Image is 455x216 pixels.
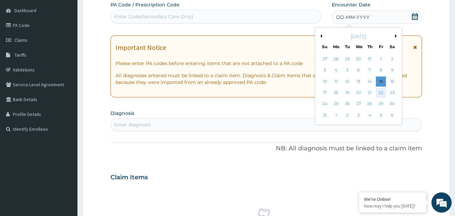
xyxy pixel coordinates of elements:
img: d_794563401_company_1708531726252_794563401 [12,34,27,51]
div: Choose Friday, August 22nd, 2025 [376,88,386,98]
div: Choose Friday, August 29th, 2025 [376,99,386,109]
div: Choose Friday, August 1st, 2025 [376,54,386,64]
span: We're online! [39,65,93,133]
div: Choose Sunday, August 24th, 2025 [320,99,330,109]
div: Th [367,44,373,50]
p: How may I help you today? [364,203,421,209]
div: Choose Tuesday, August 5th, 2025 [343,65,353,75]
div: Choose Wednesday, August 13th, 2025 [354,76,364,87]
div: Choose Monday, August 18th, 2025 [331,88,341,98]
div: Su [322,44,328,50]
p: All diagnoses entered must be linked to a claim item. Diagnosis & Claim Items that are visible bu... [116,72,417,86]
div: Choose Tuesday, August 26th, 2025 [343,99,353,109]
div: Enter diagnosis [114,121,151,128]
button: Previous Month [319,34,322,38]
div: Choose Tuesday, August 19th, 2025 [343,88,353,98]
div: Mo [333,44,339,50]
div: Choose Saturday, August 30th, 2025 [387,99,397,109]
div: Choose Thursday, August 7th, 2025 [365,65,375,75]
div: Choose Monday, August 11th, 2025 [331,76,341,87]
div: We're Online! [364,196,421,202]
div: month 2025-08 [319,54,398,121]
div: Choose Sunday, July 27th, 2025 [320,54,330,64]
div: Choose Thursday, August 14th, 2025 [365,76,375,87]
div: Choose Friday, August 8th, 2025 [376,65,386,75]
div: Minimize live chat window [110,3,127,20]
div: Choose Saturday, August 16th, 2025 [387,76,397,87]
div: Choose Sunday, August 31st, 2025 [320,110,330,120]
div: Choose Saturday, August 9th, 2025 [387,65,397,75]
p: Please enter PA codes before entering items that are not attached to a PA code [116,60,417,67]
div: Choose Monday, August 25th, 2025 [331,99,341,109]
div: [DATE] [318,33,399,40]
div: Choose Monday, July 28th, 2025 [331,54,341,64]
label: Diagnosis [110,110,134,117]
span: Dashboard [14,7,36,13]
textarea: Type your message and hit 'Enter' [3,144,128,168]
div: Choose Sunday, August 17th, 2025 [320,88,330,98]
div: Choose Tuesday, August 12th, 2025 [343,76,353,87]
div: Fr [378,44,384,50]
div: Choose Wednesday, August 6th, 2025 [354,65,364,75]
div: Choose Thursday, July 31st, 2025 [365,54,375,64]
p: NB: All diagnosis must be linked to a claim item [110,144,422,153]
span: Tariffs [14,52,27,58]
div: Choose Saturday, August 2nd, 2025 [387,54,397,64]
div: Enter Code(Secondary Care Only) [114,13,193,20]
div: Tu [345,44,350,50]
label: Encounter Date [332,1,370,8]
div: Choose Tuesday, July 29th, 2025 [343,54,353,64]
div: Choose Wednesday, August 27th, 2025 [354,99,364,109]
div: Choose Saturday, September 6th, 2025 [387,110,397,120]
button: Next Month [395,34,398,38]
div: Chat with us now [35,38,113,47]
span: Claims [14,37,28,43]
div: Choose Monday, August 4th, 2025 [331,65,341,75]
label: PA Code / Prescription Code [110,1,180,8]
span: DD-MM-YYYY [336,14,369,21]
div: Choose Wednesday, August 20th, 2025 [354,88,364,98]
div: Choose Wednesday, July 30th, 2025 [354,54,364,64]
div: Choose Wednesday, September 3rd, 2025 [354,110,364,120]
div: We [356,44,361,50]
div: Choose Thursday, August 21st, 2025 [365,88,375,98]
div: Choose Tuesday, September 2nd, 2025 [343,110,353,120]
h3: Claim Items [110,174,148,181]
div: Choose Sunday, August 3rd, 2025 [320,65,330,75]
div: Choose Friday, September 5th, 2025 [376,110,386,120]
div: Choose Friday, August 15th, 2025 [376,76,386,87]
div: Choose Thursday, August 28th, 2025 [365,99,375,109]
div: Choose Monday, September 1st, 2025 [331,110,341,120]
div: Choose Sunday, August 10th, 2025 [320,76,330,87]
h1: Important Notice [116,44,166,51]
div: Choose Saturday, August 23rd, 2025 [387,88,397,98]
div: Choose Thursday, September 4th, 2025 [365,110,375,120]
div: Sa [390,44,395,50]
